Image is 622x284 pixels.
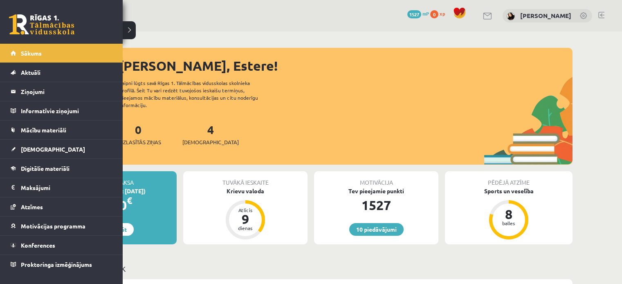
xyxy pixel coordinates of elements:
div: 1527 [314,195,438,215]
a: Sports un veselība 8 balles [445,187,573,241]
p: Mācību plāns 11.b3 JK [52,263,569,274]
img: Estere Vaivode [507,12,515,20]
span: [DEMOGRAPHIC_DATA] [182,138,239,146]
a: [PERSON_NAME] [520,11,571,20]
div: [PERSON_NAME], Estere! [119,56,573,76]
a: 0Neizlasītās ziņas [115,122,161,146]
div: Atlicis [233,208,258,212]
a: [DEMOGRAPHIC_DATA] [11,140,112,159]
div: Krievu valoda [183,187,308,195]
div: Motivācija [314,171,438,187]
div: 9 [233,212,258,226]
div: 8 [496,208,521,221]
a: 1527 mP [407,10,429,17]
a: Digitālie materiāli [11,159,112,178]
a: Konferences [11,236,112,255]
span: xp [440,10,445,17]
div: Laipni lūgts savā Rīgas 1. Tālmācības vidusskolas skolnieka profilā. Šeit Tu vari redzēt tuvojošo... [119,79,272,109]
span: Neizlasītās ziņas [115,138,161,146]
a: Motivācijas programma [11,217,112,235]
a: Aktuāli [11,63,112,82]
span: Proktoringa izmēģinājums [21,261,92,268]
span: € [127,195,132,206]
a: Proktoringa izmēģinājums [11,255,112,274]
div: dienas [233,226,258,230]
span: 1527 [407,10,421,18]
span: Sākums [21,49,42,57]
div: Tuvākā ieskaite [183,171,308,187]
span: Digitālie materiāli [21,165,70,172]
a: 10 piedāvājumi [349,223,404,236]
legend: Maksājumi [21,178,112,197]
span: [DEMOGRAPHIC_DATA] [21,145,85,153]
a: Maksājumi [11,178,112,197]
div: Pēdējā atzīme [445,171,573,187]
div: Sports un veselība [445,187,573,195]
span: Atzīmes [21,203,43,210]
a: 0 xp [430,10,449,17]
a: Krievu valoda Atlicis 9 dienas [183,187,308,241]
legend: Ziņojumi [21,82,112,101]
a: Rīgas 1. Tālmācības vidusskola [9,14,74,35]
span: Konferences [21,242,55,249]
a: Mācību materiāli [11,121,112,139]
a: 4[DEMOGRAPHIC_DATA] [182,122,239,146]
span: Aktuāli [21,69,40,76]
span: Mācību materiāli [21,126,66,134]
a: Atzīmes [11,197,112,216]
div: Tev pieejamie punkti [314,187,438,195]
a: Informatīvie ziņojumi [11,101,112,120]
a: Ziņojumi [11,82,112,101]
span: 0 [430,10,438,18]
span: mP [422,10,429,17]
a: Sākums [11,44,112,63]
legend: Informatīvie ziņojumi [21,101,112,120]
div: balles [496,221,521,226]
span: Motivācijas programma [21,222,85,230]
